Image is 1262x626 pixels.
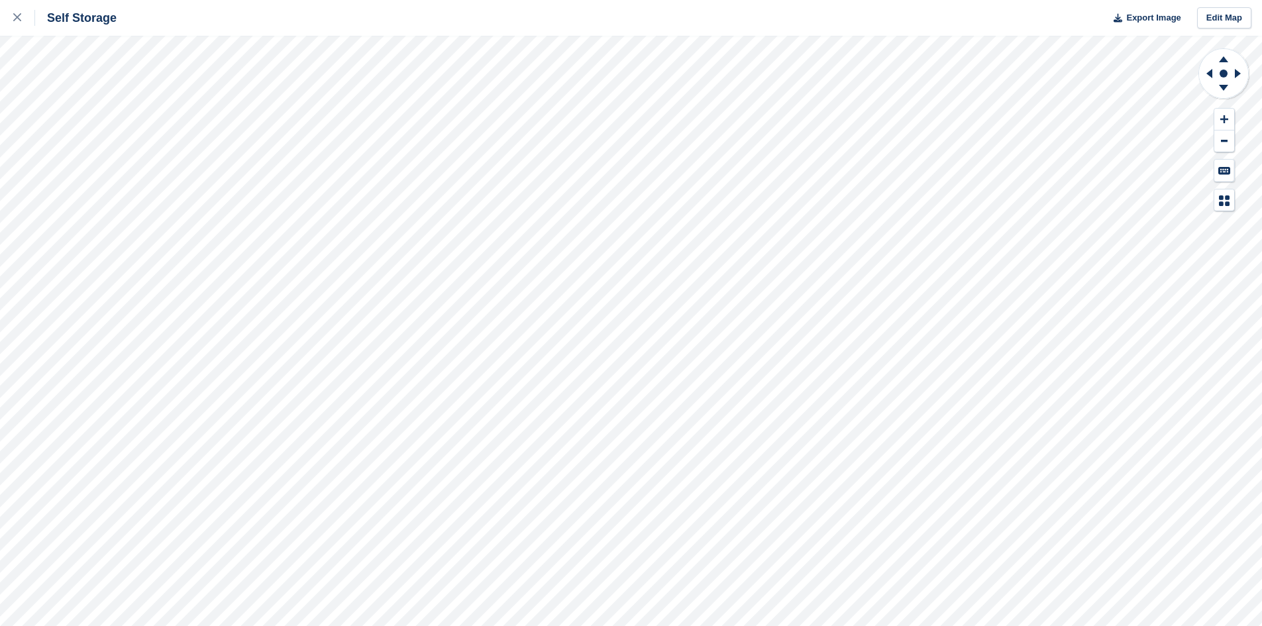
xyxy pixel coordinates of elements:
button: Zoom Out [1214,130,1234,152]
button: Keyboard Shortcuts [1214,160,1234,182]
button: Map Legend [1214,189,1234,211]
span: Export Image [1126,11,1181,25]
div: Self Storage [35,10,117,26]
button: Export Image [1106,7,1181,29]
a: Edit Map [1197,7,1251,29]
button: Zoom In [1214,109,1234,130]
